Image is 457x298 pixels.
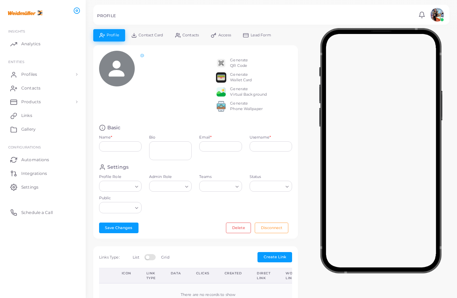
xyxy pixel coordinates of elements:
[99,202,142,213] div: Search for option
[21,157,49,163] span: Automations
[21,71,37,78] span: Profiles
[5,81,81,95] a: Contacts
[226,223,251,233] button: Delete
[5,37,81,51] a: Analytics
[182,33,199,37] span: Contacts
[218,33,231,37] span: Access
[99,135,112,140] label: Name
[255,223,288,233] button: Disconnect
[216,58,226,68] img: qr2.png
[146,271,156,280] div: Link Type
[133,255,139,260] label: List
[430,8,444,22] img: avatar
[199,174,242,180] label: Teams
[152,183,182,190] input: Search for option
[102,183,132,190] input: Search for option
[5,109,81,122] a: Links
[21,85,40,91] span: Contacts
[250,174,292,180] label: Status
[149,135,192,140] label: Bio
[230,86,267,97] div: Generate Virtual Background
[21,170,47,177] span: Integrations
[5,68,81,81] a: Profiles
[230,58,248,69] div: Generate QR Code
[250,181,292,192] div: Search for option
[216,87,226,97] img: e64e04433dee680bcc62d3a6779a8f701ecaf3be228fb80ea91b313d80e16e10.png
[230,72,252,83] div: Generate Wallet Card
[5,205,81,219] a: Schedule a Call
[21,184,38,190] span: Settings
[5,95,81,109] a: Products
[122,271,131,276] div: Icon
[196,271,209,276] div: Clicks
[139,33,163,37] span: Contact Card
[140,53,144,58] a: @
[21,210,53,216] span: Schedule a Call
[216,72,226,83] img: apple-wallet.png
[428,8,446,22] a: avatar
[225,271,242,276] div: Created
[107,124,121,131] h4: Basic
[5,166,81,180] a: Integrations
[8,60,24,64] span: ENTITIES
[230,101,263,112] div: Generate Phone Wallpaper
[8,29,25,33] span: INSIGHTS
[171,271,181,276] div: Data
[21,126,36,132] span: Gallery
[107,292,310,298] div: There are no records to show
[149,174,192,180] label: Admin Role
[5,180,81,194] a: Settings
[102,204,132,212] input: Search for option
[5,122,81,136] a: Gallery
[199,181,242,192] div: Search for option
[257,271,270,280] div: Direct Link
[161,255,169,260] label: Grid
[253,183,283,190] input: Search for option
[5,153,81,166] a: Automations
[286,271,310,280] div: Workspace Link
[99,195,142,201] label: Public
[97,13,116,18] h5: PROFILE
[216,101,226,111] img: 522fc3d1c3555ff804a1a379a540d0107ed87845162a92721bf5e2ebbcc3ae6c.png
[199,135,212,140] label: Email
[200,183,232,190] input: Search for option
[319,28,442,273] img: phone-mock.b55596b7.png
[99,268,114,284] th: Action
[99,223,139,233] button: Save Changes
[8,145,41,149] span: Configurations
[250,135,271,140] label: Username
[107,164,129,170] h4: Settings
[99,174,142,180] label: Profile Role
[21,99,41,105] span: Products
[99,181,142,192] div: Search for option
[149,181,192,192] div: Search for option
[257,252,292,262] button: Create Link
[251,33,271,37] span: Lead Form
[21,112,32,119] span: Links
[264,254,286,259] span: Create Link
[21,41,40,47] span: Analytics
[6,7,44,19] img: logo
[99,255,120,260] span: Links Type:
[107,33,119,37] span: Profile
